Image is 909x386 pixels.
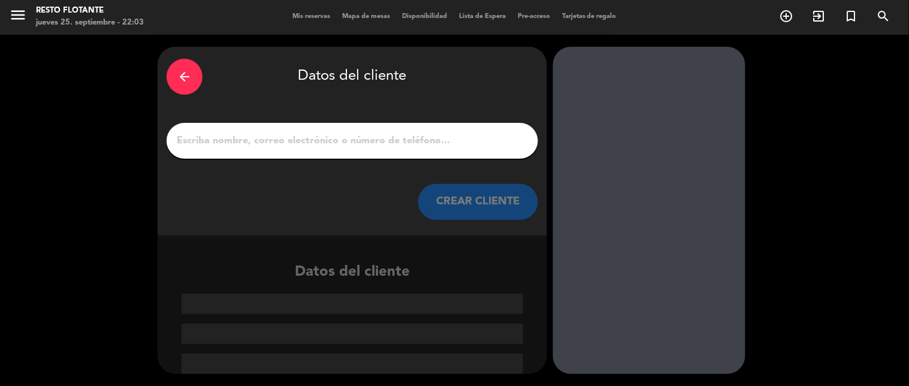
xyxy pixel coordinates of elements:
div: jueves 25. septiembre - 22:03 [36,17,144,29]
i: arrow_back [177,70,192,84]
div: Datos del cliente [167,56,538,98]
button: CREAR CLIENTE [418,184,538,220]
span: Pre-acceso [512,13,556,20]
span: Disponibilidad [396,13,453,20]
div: Datos del cliente [158,261,547,374]
input: Escriba nombre, correo electrónico o número de teléfono... [176,132,529,149]
button: menu [9,6,27,28]
i: search [877,9,891,23]
i: turned_in_not [844,9,859,23]
span: Mis reservas [286,13,336,20]
span: Mapa de mesas [336,13,396,20]
i: exit_to_app [812,9,826,23]
span: Lista de Espera [453,13,512,20]
div: Resto Flotante [36,5,144,17]
span: Tarjetas de regalo [556,13,623,20]
i: add_circle_outline [780,9,794,23]
i: menu [9,6,27,24]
